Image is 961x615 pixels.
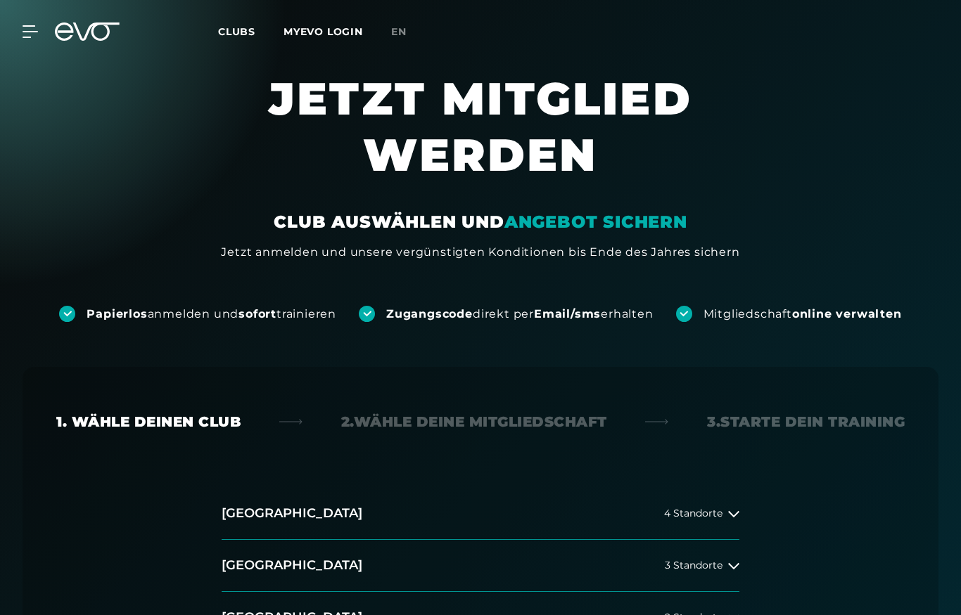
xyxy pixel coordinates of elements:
[56,412,241,432] div: 1. Wähle deinen Club
[218,25,284,38] a: Clubs
[274,211,687,233] div: CLUB AUSWÄHLEN UND
[664,508,723,519] span: 4 Standorte
[504,212,687,232] em: ANGEBOT SICHERN
[218,25,255,38] span: Clubs
[386,306,653,322] div: direkt per erhalten
[386,307,473,321] strong: Zugangscode
[222,488,739,540] button: [GEOGRAPHIC_DATA]4 Standorte
[222,505,362,522] h2: [GEOGRAPHIC_DATA]
[792,307,902,321] strong: online verwalten
[222,540,739,592] button: [GEOGRAPHIC_DATA]3 Standorte
[391,24,424,40] a: en
[704,306,902,322] div: Mitgliedschaft
[665,560,723,571] span: 3 Standorte
[222,557,362,574] h2: [GEOGRAPHIC_DATA]
[341,412,607,432] div: 2. Wähle deine Mitgliedschaft
[391,25,407,38] span: en
[534,307,601,321] strong: Email/sms
[157,70,804,211] h1: JETZT MITGLIED WERDEN
[221,244,739,261] div: Jetzt anmelden und unsere vergünstigten Konditionen bis Ende des Jahres sichern
[284,25,363,38] a: MYEVO LOGIN
[87,306,336,322] div: anmelden und trainieren
[87,307,147,321] strong: Papierlos
[707,412,905,432] div: 3. Starte dein Training
[238,307,276,321] strong: sofort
